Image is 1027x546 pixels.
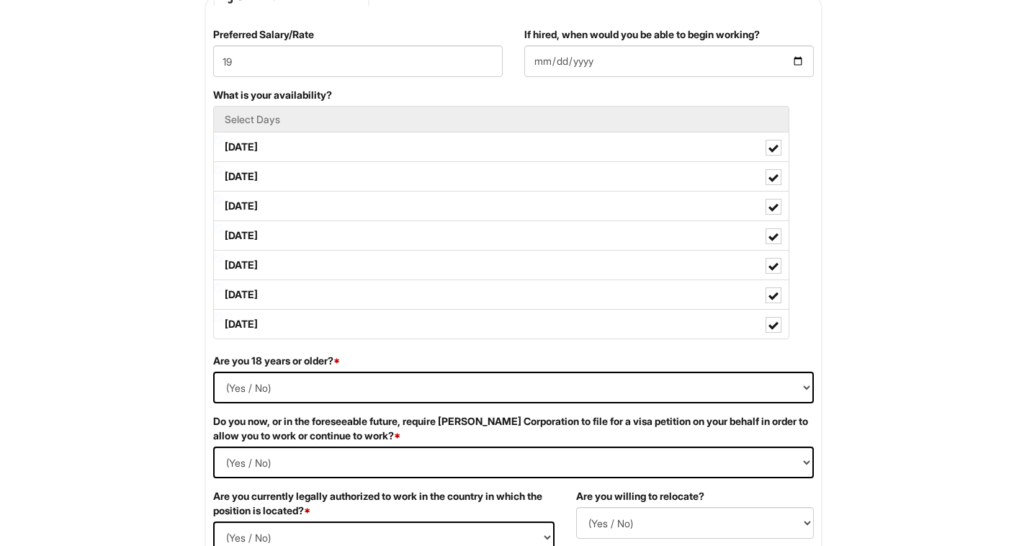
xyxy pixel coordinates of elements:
h5: Select Days [225,114,778,125]
label: [DATE] [214,221,789,250]
label: [DATE] [214,251,789,279]
label: Are you willing to relocate? [576,489,704,504]
select: (Yes / No) [576,507,814,539]
label: [DATE] [214,280,789,309]
label: Preferred Salary/Rate [213,27,314,42]
input: Preferred Salary/Rate [213,45,503,77]
select: (Yes / No) [213,447,814,478]
label: [DATE] [214,162,789,191]
label: If hired, when would you be able to begin working? [524,27,760,42]
label: Are you 18 years or older? [213,354,340,368]
label: Are you currently legally authorized to work in the country in which the position is located? [213,489,555,518]
label: Do you now, or in the foreseeable future, require [PERSON_NAME] Corporation to file for a visa pe... [213,414,814,443]
label: What is your availability? [213,88,332,102]
label: [DATE] [214,310,789,339]
label: [DATE] [214,133,789,161]
label: [DATE] [214,192,789,220]
select: (Yes / No) [213,372,814,403]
